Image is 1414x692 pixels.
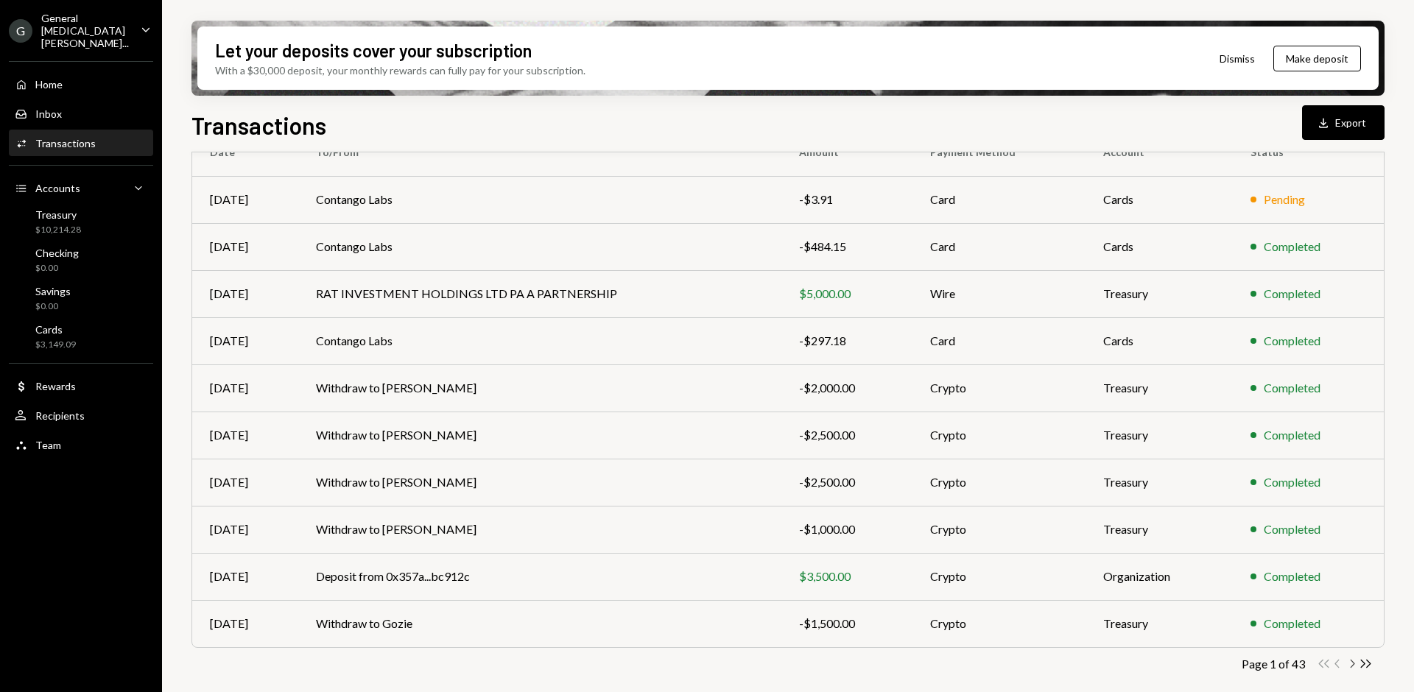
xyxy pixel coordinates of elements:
[799,332,895,350] div: -$297.18
[210,473,281,491] div: [DATE]
[1242,657,1305,671] div: Page 1 of 43
[781,129,912,176] th: Amount
[9,431,153,458] a: Team
[35,300,71,313] div: $0.00
[35,208,81,221] div: Treasury
[1264,568,1320,585] div: Completed
[912,459,1086,506] td: Crypto
[298,176,781,223] td: Contango Labs
[210,332,281,350] div: [DATE]
[9,373,153,399] a: Rewards
[298,553,781,600] td: Deposit from 0x357a...bc912c
[1233,129,1384,176] th: Status
[210,191,281,208] div: [DATE]
[35,409,85,422] div: Recipients
[1264,191,1305,208] div: Pending
[215,38,532,63] div: Let your deposits cover your subscription
[799,191,895,208] div: -$3.91
[35,439,61,451] div: Team
[1086,553,1233,600] td: Organization
[1264,238,1320,255] div: Completed
[298,270,781,317] td: RAT INVESTMENT HOLDINGS LTD PA A PARTNERSHIP
[9,319,153,354] a: Cards$3,149.09
[9,204,153,239] a: Treasury$10,214.28
[1086,176,1233,223] td: Cards
[1086,459,1233,506] td: Treasury
[298,600,781,647] td: Withdraw to Gozie
[298,506,781,553] td: Withdraw to [PERSON_NAME]
[35,182,80,194] div: Accounts
[298,129,781,176] th: To/From
[1086,506,1233,553] td: Treasury
[1264,285,1320,303] div: Completed
[298,459,781,506] td: Withdraw to [PERSON_NAME]
[799,568,895,585] div: $3,500.00
[210,238,281,255] div: [DATE]
[1086,129,1233,176] th: Account
[1273,46,1361,71] button: Make deposit
[1086,317,1233,364] td: Cards
[1086,364,1233,412] td: Treasury
[799,426,895,444] div: -$2,500.00
[298,364,781,412] td: Withdraw to [PERSON_NAME]
[1264,379,1320,397] div: Completed
[9,174,153,201] a: Accounts
[298,317,781,364] td: Contango Labs
[35,137,96,149] div: Transactions
[191,110,326,140] h1: Transactions
[1086,223,1233,270] td: Cards
[35,78,63,91] div: Home
[210,426,281,444] div: [DATE]
[210,615,281,632] div: [DATE]
[799,285,895,303] div: $5,000.00
[912,412,1086,459] td: Crypto
[35,339,76,351] div: $3,149.09
[1264,520,1320,538] div: Completed
[799,379,895,397] div: -$2,000.00
[9,19,32,43] div: G
[192,129,298,176] th: Date
[1264,332,1320,350] div: Completed
[35,285,71,297] div: Savings
[912,223,1086,270] td: Card
[799,473,895,491] div: -$2,500.00
[799,520,895,538] div: -$1,000.00
[912,129,1086,176] th: Payment Method
[912,600,1086,647] td: Crypto
[9,242,153,278] a: Checking$0.00
[35,380,76,392] div: Rewards
[1302,105,1385,140] button: Export
[210,379,281,397] div: [DATE]
[35,247,79,259] div: Checking
[912,270,1086,317] td: Wire
[210,568,281,585] div: [DATE]
[912,317,1086,364] td: Card
[298,223,781,270] td: Contango Labs
[9,71,153,97] a: Home
[35,107,62,120] div: Inbox
[799,615,895,632] div: -$1,500.00
[9,280,153,316] a: Savings$0.00
[1201,41,1273,76] button: Dismiss
[1086,270,1233,317] td: Treasury
[298,412,781,459] td: Withdraw to [PERSON_NAME]
[210,285,281,303] div: [DATE]
[799,238,895,255] div: -$484.15
[1264,426,1320,444] div: Completed
[912,364,1086,412] td: Crypto
[912,506,1086,553] td: Crypto
[41,12,129,49] div: General [MEDICAL_DATA][PERSON_NAME]...
[9,130,153,156] a: Transactions
[35,224,81,236] div: $10,214.28
[1264,615,1320,632] div: Completed
[912,553,1086,600] td: Crypto
[9,100,153,127] a: Inbox
[9,402,153,428] a: Recipients
[1264,473,1320,491] div: Completed
[35,323,76,336] div: Cards
[215,63,585,78] div: With a $30,000 deposit, your monthly rewards can fully pay for your subscription.
[912,176,1086,223] td: Card
[35,262,79,275] div: $0.00
[210,520,281,538] div: [DATE]
[1086,600,1233,647] td: Treasury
